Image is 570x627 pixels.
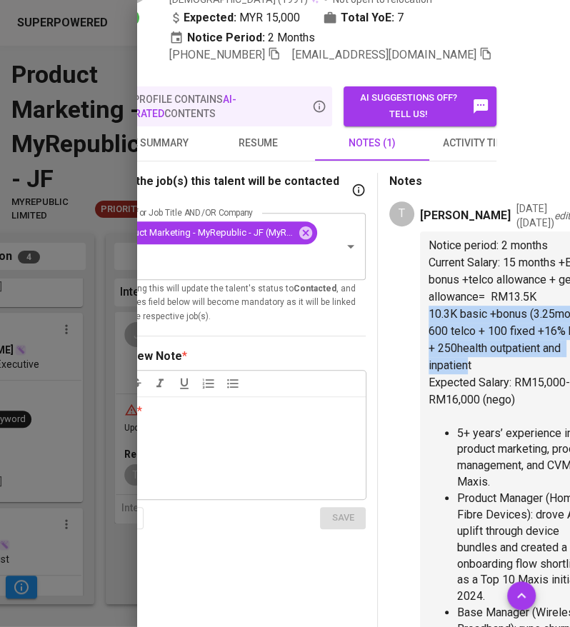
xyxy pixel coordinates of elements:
span: 7 [397,9,404,26]
b: Expected: [184,9,236,26]
div: T [389,201,414,226]
div: Product Marketing - MyRepublic - JF (MyRepublic Limited) [106,221,317,244]
button: AI suggestions off? Tell us! [344,86,496,126]
div: 2 Months [169,29,315,46]
span: [EMAIL_ADDRESS][DOMAIN_NAME] [292,48,476,61]
span: Notice period: 2 months [429,239,548,252]
b: Total YoE: [341,9,394,26]
p: [PERSON_NAME] [420,207,511,224]
p: Select the job(s) this talent will be contacted for [98,173,349,207]
span: profile summary [95,134,192,152]
p: [DATE] ( [DATE] ) [516,201,554,230]
span: Expected Salary: RM15,000-RM16,000 (nego) [429,376,570,406]
div: MYR 15,000 [169,9,300,26]
span: resume [209,134,306,152]
b: Notice Period: [187,29,265,46]
div: Add a new Note [98,348,182,365]
svg: If you have a specific job in mind for the talent, indicate it here. This will change the talent'... [351,183,366,197]
button: Open [341,236,361,256]
span: AI suggestions off? Tell us! [351,90,489,123]
p: Indicating this will update the talent's status to , and the Notes field below will become mandat... [108,282,356,325]
p: this profile contains contents [109,92,309,121]
b: Contacted [294,284,336,294]
span: activity timeline [438,134,535,152]
span: notes (1) [324,134,421,152]
span: [PHONE_NUMBER] [169,48,265,61]
span: Product Marketing - MyRepublic - JF (MyRepublic Limited) [106,226,302,239]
